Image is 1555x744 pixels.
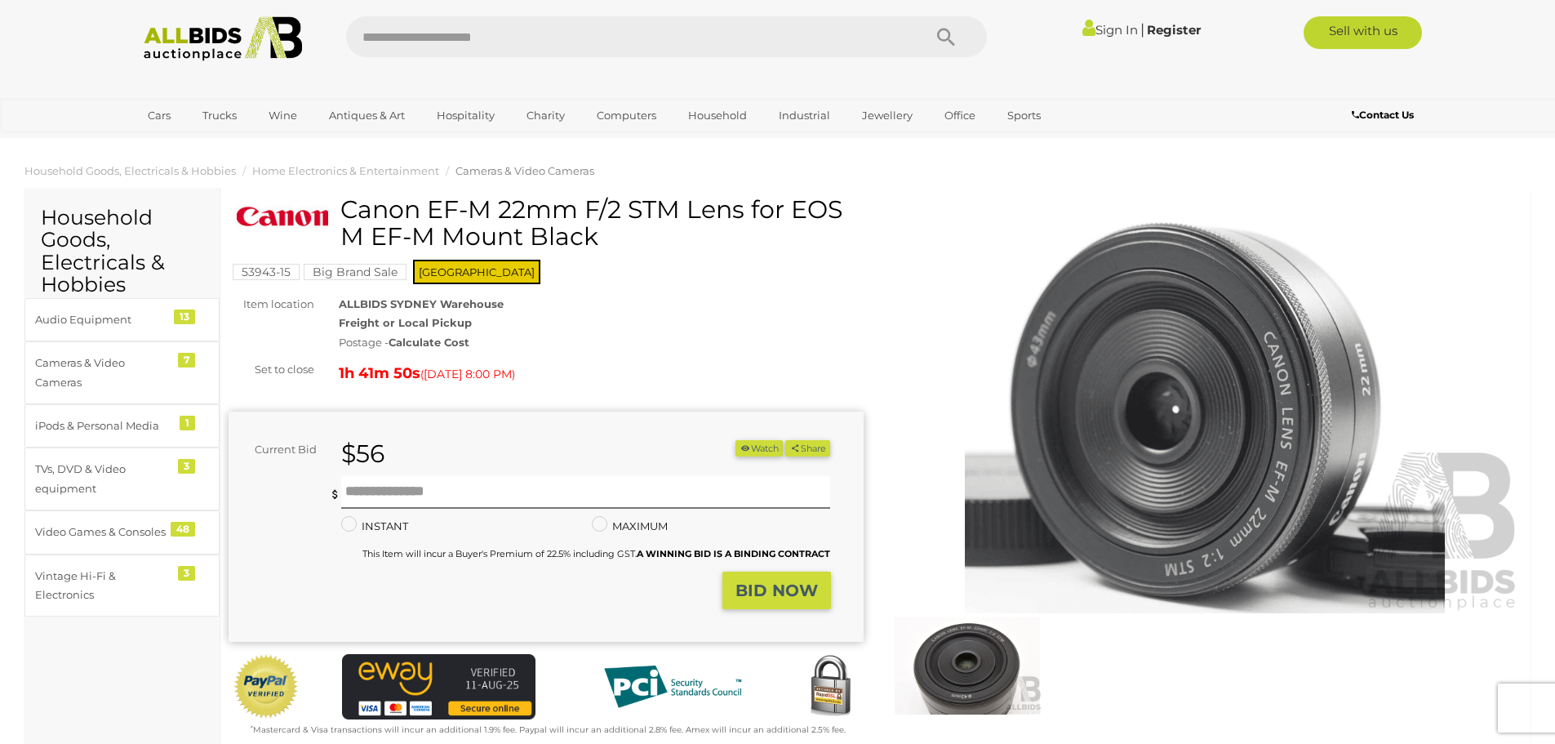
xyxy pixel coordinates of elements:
a: TVs, DVD & Video equipment 3 [24,448,220,510]
img: Canon EF-M 22mm F/2 STM Lens for EOS M EF-M Mount Black [892,617,1042,715]
div: Vintage Hi-Fi & Electronics [35,567,170,605]
a: Computers [586,102,667,129]
div: 13 [174,310,195,324]
strong: Freight or Local Pickup [339,316,472,329]
a: Cameras & Video Cameras [455,164,594,177]
button: Watch [735,440,783,457]
div: Postage - [339,333,864,352]
span: [GEOGRAPHIC_DATA] [413,260,540,284]
div: 3 [178,459,195,474]
img: eWAY Payment Gateway [342,654,535,719]
small: Mastercard & Visa transactions will incur an additional 1.9% fee. Paypal will incur an additional... [251,724,846,735]
a: Big Brand Sale [304,265,407,278]
div: Audio Equipment [35,310,170,329]
a: [GEOGRAPHIC_DATA] [137,129,274,156]
div: 7 [178,353,195,368]
a: Charity [516,102,575,129]
strong: Calculate Cost [389,336,469,349]
a: Household [678,102,758,129]
button: Share [785,440,830,457]
label: INSTANT [341,517,408,536]
div: Set to close [216,360,327,379]
strong: 1h 41m 50s [339,364,420,382]
a: Audio Equipment 13 [24,298,220,341]
a: Industrial [768,102,841,129]
div: Cameras & Video Cameras [35,354,170,392]
h1: Canon EF-M 22mm F/2 STM Lens for EOS M EF-M Mount Black [237,196,860,250]
img: Canon EF-M 22mm F/2 STM Lens for EOS M EF-M Mount Black [237,200,328,234]
b: Contact Us [1352,109,1414,121]
img: Canon EF-M 22mm F/2 STM Lens for EOS M EF-M Mount Black [888,204,1523,613]
div: 48 [171,522,195,537]
label: MAXIMUM [592,517,668,536]
a: Jewellery [851,102,923,129]
small: This Item will incur a Buyer's Premium of 22.5% including GST. [362,548,830,559]
a: Wine [258,102,308,129]
a: Hospitality [426,102,505,129]
div: Item location [216,295,327,314]
a: Cameras & Video Cameras 7 [24,341,220,404]
b: A WINNING BID IS A BINDING CONTRACT [637,548,830,559]
a: iPods & Personal Media 1 [24,404,220,448]
a: Home Electronics & Entertainment [252,164,439,177]
button: Search [905,16,987,57]
strong: BID NOW [735,581,818,600]
img: Secured by Rapid SSL [797,654,863,719]
a: Office [934,102,986,129]
img: Official PayPal Seal [233,654,300,719]
a: 53943-15 [233,265,300,278]
span: [DATE] 8:00 PM [424,367,512,381]
h2: Household Goods, Electricals & Hobbies [41,207,203,296]
div: 1 [180,416,195,430]
mark: Big Brand Sale [304,264,407,280]
div: TVs, DVD & Video equipment [35,460,170,498]
div: Current Bid [229,440,329,459]
a: Sign In [1082,22,1138,38]
a: Vintage Hi-Fi & Electronics 3 [24,555,220,617]
strong: $56 [341,439,384,469]
a: Antiques & Art [318,102,415,129]
button: BID NOW [722,572,831,610]
mark: 53943-15 [233,264,300,280]
img: PCI DSS compliant [591,654,754,719]
div: Video Games & Consoles [35,523,170,541]
div: 3 [178,566,195,581]
a: Cars [137,102,181,129]
a: Sports [997,102,1051,129]
span: ( ) [420,368,515,381]
li: Watch this item [735,440,783,457]
strong: ALLBIDS SYDNEY Warehouse [339,297,504,310]
span: | [1140,20,1144,38]
a: Household Goods, Electricals & Hobbies [24,164,236,177]
a: Sell with us [1304,16,1422,49]
a: Trucks [192,102,247,129]
a: Video Games & Consoles 48 [24,510,220,554]
img: Allbids.com.au [135,16,312,61]
a: Contact Us [1352,106,1418,124]
div: iPods & Personal Media [35,417,170,435]
a: Register [1147,22,1201,38]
